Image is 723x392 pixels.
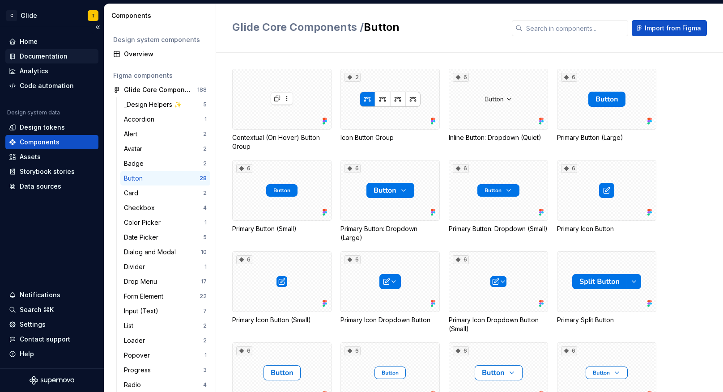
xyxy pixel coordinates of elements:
[197,86,207,93] div: 188
[203,322,207,329] div: 2
[203,160,207,167] div: 2
[561,73,577,82] div: 6
[20,182,61,191] div: Data sources
[340,69,440,151] div: 2Icon Button Group
[120,378,210,392] a: Radio4
[120,319,210,333] a: List2
[124,144,146,153] div: Avatar
[236,346,252,355] div: 6
[203,234,207,241] div: 5
[232,160,332,242] div: 6Primary Button (Small)
[124,380,145,389] div: Radio
[5,303,98,317] button: Search ⌘K
[120,97,210,112] a: _Design Helpers ✨5
[20,81,74,90] div: Code automation
[111,11,212,20] div: Components
[120,171,210,185] a: Button28
[5,164,98,179] a: Storybook stories
[120,201,210,215] a: Checkbox4
[124,292,167,301] div: Form Element
[110,83,210,97] a: Glide Core Components188
[120,245,210,259] a: Dialog and Modal10
[20,167,75,176] div: Storybook stories
[344,346,361,355] div: 6
[120,215,210,230] a: Color Picker1
[449,69,548,151] div: 6Inline Button: Dropdown (Quiet)
[344,164,361,173] div: 6
[523,20,628,36] input: Search in components...
[120,127,210,141] a: Alert2
[232,316,332,325] div: Primary Icon Button (Small)
[340,133,440,142] div: Icon Button Group
[557,133,656,142] div: Primary Button (Large)
[124,307,162,316] div: Input (Text)
[203,204,207,211] div: 4
[120,260,210,274] a: Divider1
[204,352,207,359] div: 1
[340,160,440,242] div: 6Primary Button: Dropdown (Large)
[203,145,207,152] div: 2
[232,20,501,34] h2: Button
[5,135,98,149] a: Components
[124,189,142,198] div: Card
[124,351,153,360] div: Popover
[449,316,548,333] div: Primary Icon Dropdown Button (Small)
[120,142,210,156] a: Avatar2
[124,336,149,345] div: Loader
[113,35,207,44] div: Design system components
[20,67,48,76] div: Analytics
[124,321,137,330] div: List
[453,255,469,264] div: 6
[340,251,440,333] div: 6Primary Icon Dropdown Button
[5,179,98,194] a: Data sources
[20,350,34,358] div: Help
[20,37,38,46] div: Home
[203,190,207,197] div: 2
[203,101,207,108] div: 5
[21,11,37,20] div: Glide
[20,123,65,132] div: Design tokens
[561,164,577,173] div: 6
[449,133,548,142] div: Inline Button: Dropdown (Quiet)
[124,248,179,257] div: Dialog and Modal
[344,73,361,82] div: 2
[557,69,656,151] div: 6Primary Button (Large)
[561,346,577,355] div: 6
[120,112,210,126] a: Accordion1
[113,71,207,80] div: Figma components
[203,367,207,374] div: 3
[20,335,70,344] div: Contact support
[5,79,98,93] a: Code automation
[124,174,146,183] div: Button
[124,277,161,286] div: Drop Menu
[5,347,98,361] button: Help
[201,278,207,285] div: 17
[30,376,74,385] svg: Supernova Logo
[232,251,332,333] div: 6Primary Icon Button (Small)
[557,160,656,242] div: 6Primary Icon Button
[124,115,158,124] div: Accordion
[20,291,60,299] div: Notifications
[5,332,98,346] button: Contact support
[232,21,364,34] span: Glide Core Components /
[6,10,17,21] div: C
[124,262,149,271] div: Divider
[120,274,210,289] a: Drop Menu17
[449,160,548,242] div: 6Primary Button: Dropdown (Small)
[5,34,98,49] a: Home
[124,233,162,242] div: Date Picker
[203,131,207,138] div: 2
[204,219,207,226] div: 1
[124,159,147,168] div: Badge
[236,164,252,173] div: 6
[557,251,656,333] div: Primary Split Button
[5,120,98,135] a: Design tokens
[120,156,210,171] a: Badge2
[236,255,252,264] div: 6
[120,333,210,348] a: Loader2
[120,186,210,200] a: Card2
[200,175,207,182] div: 28
[453,346,469,355] div: 6
[200,293,207,300] div: 22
